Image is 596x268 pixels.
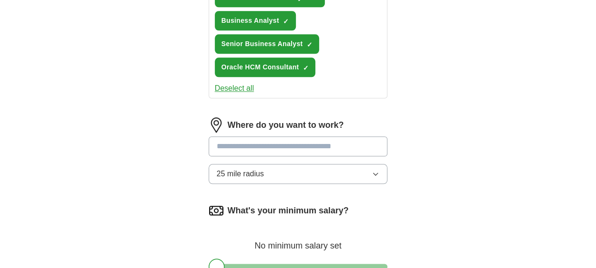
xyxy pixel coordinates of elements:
[221,39,303,49] span: Senior Business Analyst
[283,18,289,25] span: ✓
[221,16,279,26] span: Business Analyst
[215,57,316,77] button: Oracle HCM Consultant✓
[221,62,299,72] span: Oracle HCM Consultant
[228,119,344,132] label: Where do you want to work?
[215,83,254,94] button: Deselect all
[209,230,388,252] div: No minimum salary set
[209,164,388,184] button: 25 mile radius
[228,204,348,217] label: What's your minimum salary?
[303,64,308,72] span: ✓
[209,203,224,218] img: salary.png
[209,117,224,133] img: location.png
[217,168,264,180] span: 25 mile radius
[306,41,312,48] span: ✓
[215,34,320,54] button: Senior Business Analyst✓
[215,11,296,30] button: Business Analyst✓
